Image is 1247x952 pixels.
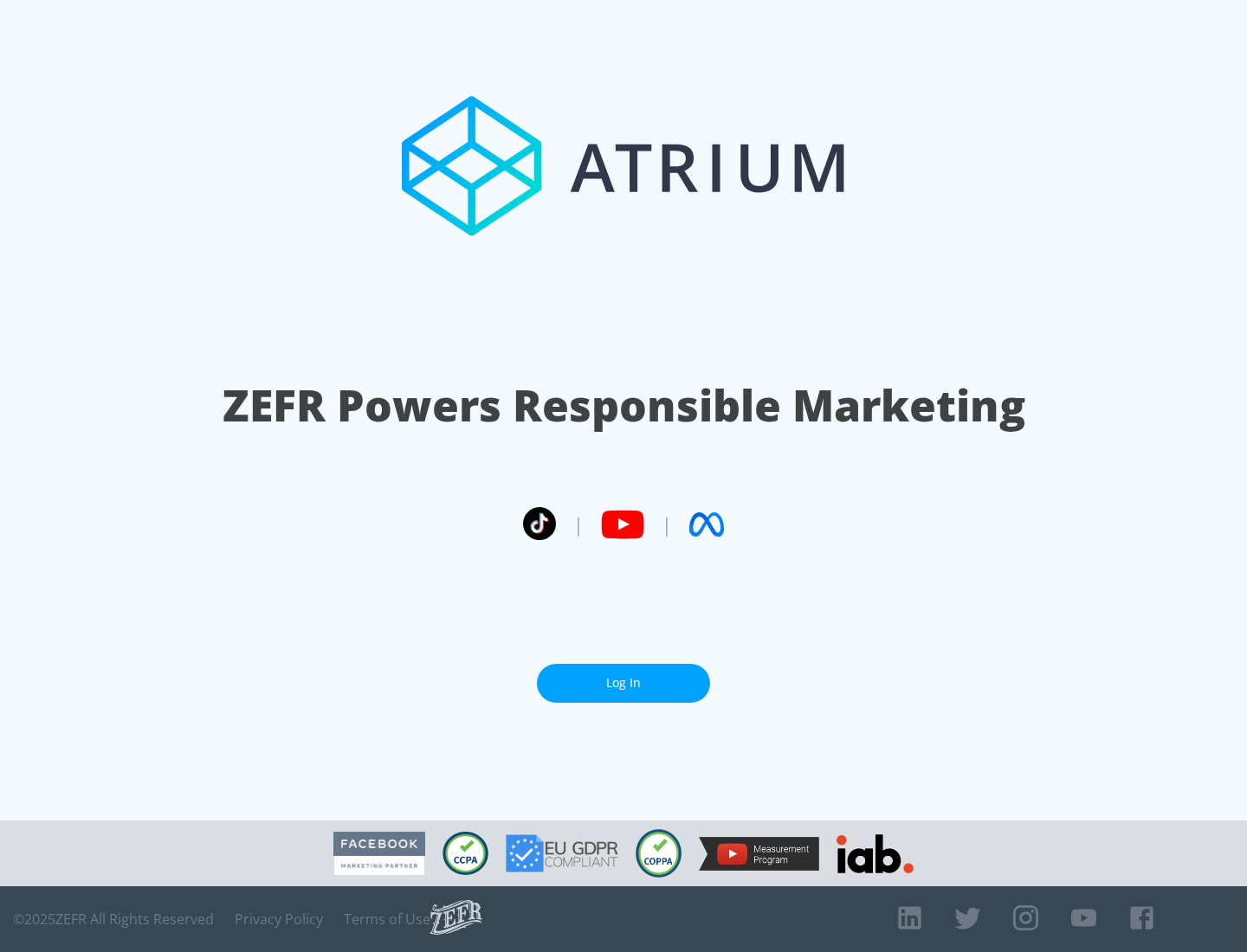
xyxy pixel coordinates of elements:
a: Terms of Use [344,910,430,928]
img: GDPR Compliant [506,834,618,872]
span: | [573,511,584,537]
img: IAB [837,834,914,873]
img: CCPA Compliant [443,832,488,875]
span: © 2025 ZEFR All Rights Reserved [13,910,214,928]
img: YouTube Measurement Program [699,837,819,871]
img: COPPA Compliant [636,829,682,878]
img: Facebook Marketing Partner [333,832,425,876]
h1: ZEFR Powers Responsible Marketing [223,376,1025,435]
span: | [662,511,672,537]
a: Privacy Policy [235,910,323,928]
a: Log In [537,664,710,703]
